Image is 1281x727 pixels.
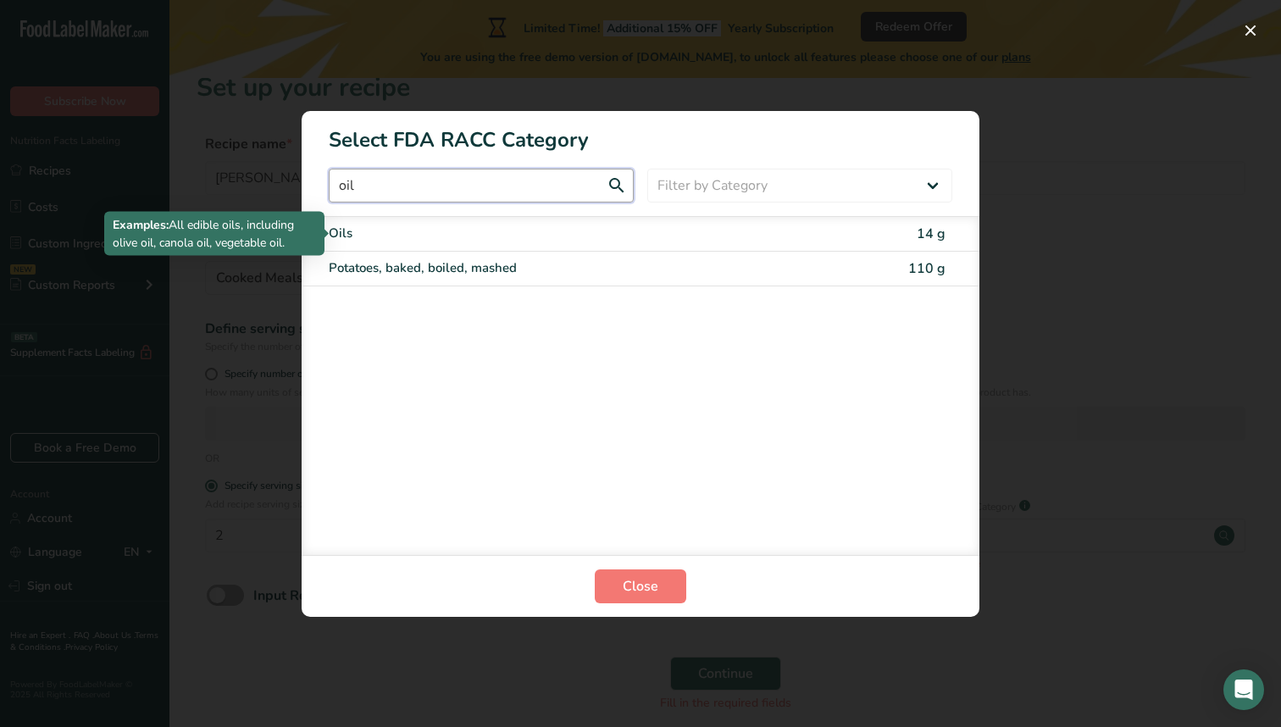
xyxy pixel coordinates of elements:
span: Close [623,576,658,597]
div: Open Intercom Messenger [1223,669,1264,710]
span: 14 g [917,225,945,243]
span: 110 g [908,259,945,278]
button: Close [595,569,686,603]
p: All edible oils, including olive oil, canola oil, vegetable oil. [113,216,316,252]
div: Potatoes, baked, boiled, mashed [329,258,810,278]
h1: Select FDA RACC Category [302,111,979,155]
input: Type here to start searching.. [329,169,634,203]
div: Oils [329,224,810,243]
b: Examples: [113,217,169,233]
